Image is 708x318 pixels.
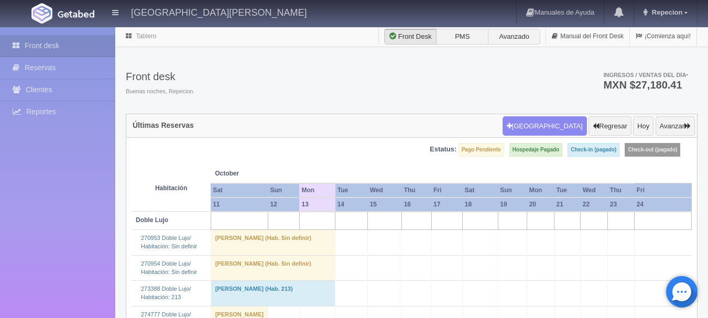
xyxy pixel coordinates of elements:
th: Sat [211,183,268,198]
th: 15 [368,198,402,212]
button: Regresar [589,116,631,136]
a: Manual del Front Desk [546,26,629,47]
th: 18 [463,198,498,212]
h3: Front desk [126,71,194,82]
h3: MXN $27,180.41 [603,80,688,90]
th: Mon [299,183,335,198]
span: October [215,169,295,178]
a: Tablero [136,32,156,40]
th: 17 [431,198,463,212]
th: 24 [635,198,692,212]
label: PMS [436,29,488,45]
th: Wed [581,183,608,198]
label: Front Desk [384,29,437,45]
span: Repecion [649,8,683,16]
td: [PERSON_NAME] (Hab. Sin definir) [211,230,335,255]
h4: [GEOGRAPHIC_DATA][PERSON_NAME] [131,5,307,18]
strong: Habitación [155,184,187,192]
img: Getabed [31,3,52,24]
label: Check-in (pagado) [568,143,619,157]
th: Tue [335,183,368,198]
button: Hoy [633,116,653,136]
label: Check-out (pagado) [625,143,680,157]
th: 23 [608,198,635,212]
span: Buenas noches, Repecion. [126,87,194,96]
th: Thu [402,183,431,198]
button: [GEOGRAPHIC_DATA] [503,116,587,136]
label: Avanzado [488,29,540,45]
a: 273388 Doble Lujo/Habitación: 213 [141,286,191,300]
label: Hospedaje Pagado [509,143,562,157]
td: [PERSON_NAME] (Hab. 213) [211,281,335,306]
th: 19 [498,198,527,212]
button: Avanzar [656,116,695,136]
th: 11 [211,198,268,212]
th: Sun [268,183,299,198]
th: 20 [527,198,554,212]
img: Getabed [58,10,94,18]
th: 22 [581,198,608,212]
label: Estatus: [430,145,456,155]
span: Ingresos / Ventas del día [603,72,688,78]
th: Fri [431,183,463,198]
th: Mon [527,183,554,198]
h4: Últimas Reservas [133,122,194,129]
th: Wed [368,183,402,198]
th: Thu [608,183,635,198]
th: Sat [463,183,498,198]
b: Doble Lujo [136,216,168,224]
label: Pago Pendiente [459,143,504,157]
th: 16 [402,198,431,212]
th: Tue [554,183,581,198]
a: 270953 Doble Lujo/Habitación: Sin definir [141,235,197,249]
th: Sun [498,183,527,198]
td: [PERSON_NAME] (Hab. Sin definir) [211,255,335,280]
th: 13 [299,198,335,212]
th: 12 [268,198,299,212]
th: Fri [635,183,692,198]
th: 21 [554,198,581,212]
a: ¡Comienza aquí! [630,26,696,47]
th: 14 [335,198,368,212]
a: 270954 Doble Lujo/Habitación: Sin definir [141,260,197,275]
